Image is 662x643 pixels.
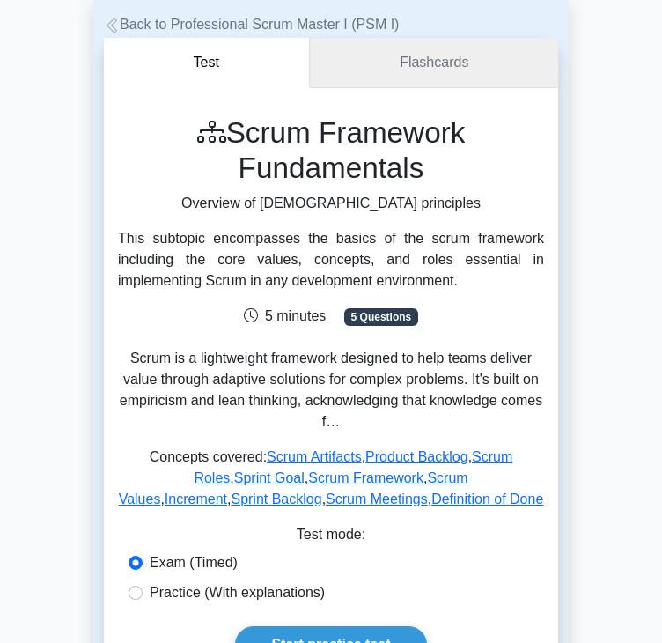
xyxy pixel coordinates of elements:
a: Sprint Goal [234,470,305,485]
a: Scrum Values [119,470,468,506]
a: Scrum Artifacts [267,449,362,464]
a: Back to Professional Scrum Master I (PSM I) [104,17,399,32]
button: Test [104,38,310,88]
div: Test mode: [118,524,544,552]
a: Increment [165,491,227,506]
a: Scrum Meetings [326,491,428,506]
p: Concepts covered: , , , , , , , , , [118,447,544,510]
label: Exam (Timed) [150,552,238,573]
div: This subtopic encompasses the basics of the scrum framework including the core values, concepts, ... [118,228,544,292]
p: Overview of [DEMOGRAPHIC_DATA] principles [118,193,544,214]
a: Definition of Done [431,491,543,506]
a: Product Backlog [365,449,468,464]
a: Sprint Backlog [231,491,321,506]
span: 5 Questions [344,308,418,326]
h1: Scrum Framework Fundamentals [118,115,544,186]
a: Flashcards [310,38,558,88]
label: Practice (With explanations) [150,582,325,603]
span: 5 minutes [244,308,326,323]
p: Scrum is a lightweight framework designed to help teams deliver value through adaptive solutions ... [118,348,544,432]
a: Scrum Framework [308,470,423,485]
a: Scrum Roles [194,449,512,485]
